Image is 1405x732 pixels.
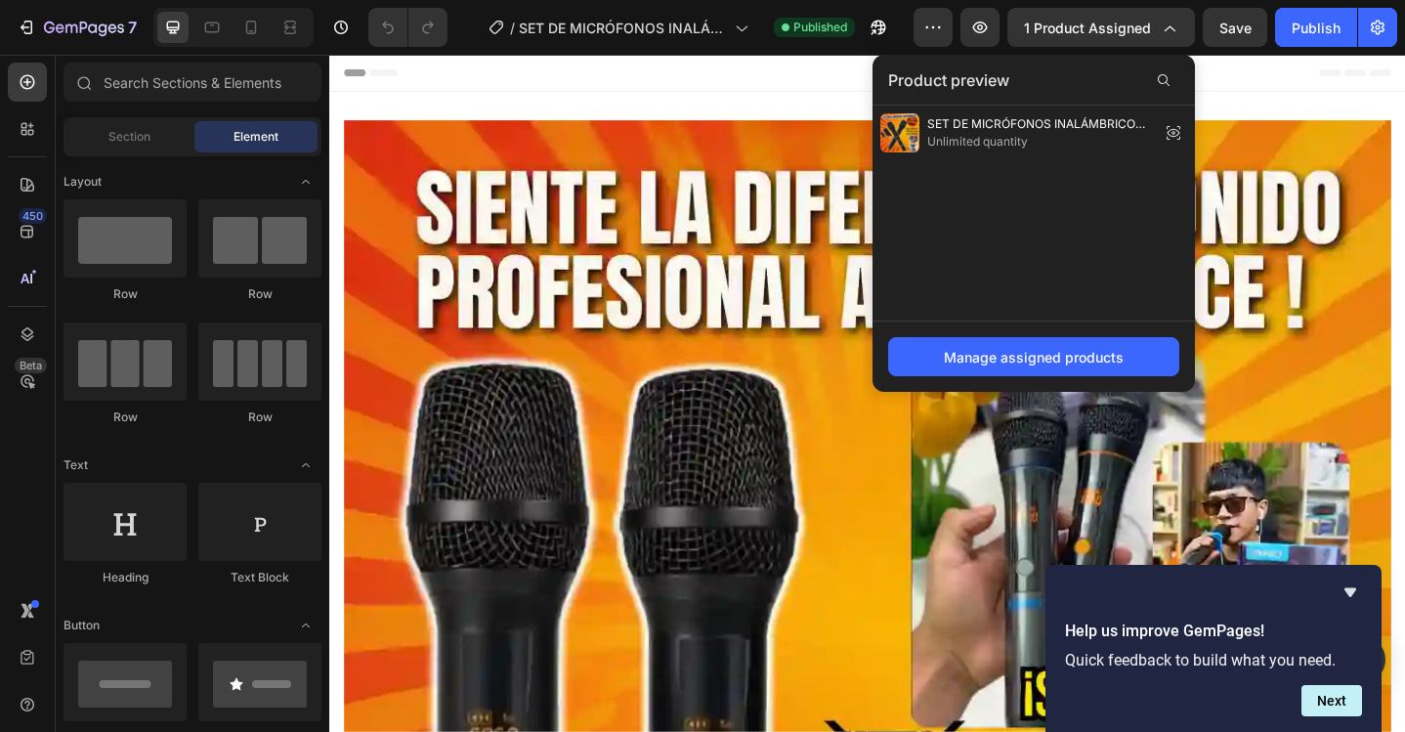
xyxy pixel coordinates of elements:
[888,337,1179,376] button: Manage assigned products
[1203,8,1267,47] button: Save
[329,55,1405,732] iframe: Design area
[198,409,321,426] div: Row
[510,18,515,38] span: /
[1275,8,1357,47] button: Publish
[1065,620,1362,643] h2: Help us improve GemPages!
[64,569,187,586] div: Heading
[927,133,1152,151] span: Unlimited quantity
[64,456,88,474] span: Text
[108,128,150,146] span: Section
[8,8,146,47] button: 7
[944,347,1124,367] div: Manage assigned products
[64,285,187,303] div: Row
[290,166,321,197] span: Toggle open
[64,409,187,426] div: Row
[198,569,321,586] div: Text Block
[64,617,100,634] span: Button
[290,610,321,641] span: Toggle open
[888,68,1009,92] span: Product preview
[1024,18,1151,38] span: 1 product assigned
[198,285,321,303] div: Row
[1007,8,1195,47] button: 1 product assigned
[19,208,47,224] div: 450
[234,128,278,146] span: Element
[64,63,321,102] input: Search Sections & Elements
[793,19,847,36] span: Published
[1339,581,1362,604] button: Hide survey
[1301,685,1362,716] button: Next question
[128,16,137,39] p: 7
[1065,651,1362,669] p: Quick feedback to build what you need.
[1292,18,1341,38] div: Publish
[1219,20,1252,36] span: Save
[519,18,727,38] span: SET DE MICRÓFONOS INALÁMBRICOS (DÚO) MAX F-S
[927,115,1152,133] span: SET DE MICRÓFONOS INALÁMBRICOS (DÚO) MAX F-Y
[290,450,321,481] span: Toggle open
[15,358,47,373] div: Beta
[368,8,447,47] div: Undo/Redo
[1065,581,1362,716] div: Help us improve GemPages!
[880,113,919,152] img: preview-img
[64,173,102,191] span: Layout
